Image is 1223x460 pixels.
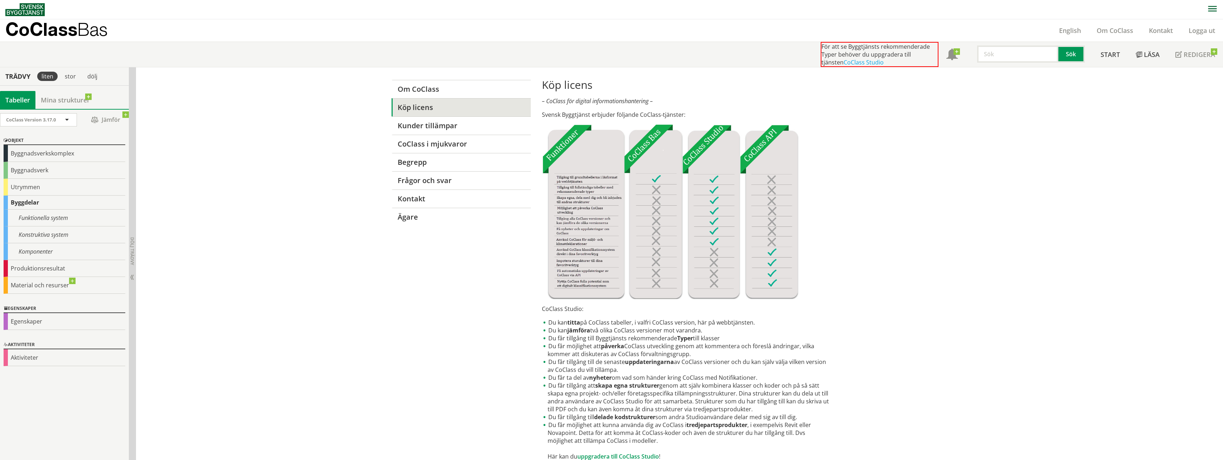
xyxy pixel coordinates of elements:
div: För att se Byggtjänsts rekommenderade Typer behöver du uppgradera till tjänsten [821,42,938,67]
div: Aktiviteter [4,349,125,366]
span: Redigera [1184,50,1215,59]
img: Tjnster-Tabell_CoClassBas-Studio-API2022-12-22.jpg [542,124,799,299]
span: CoClass Version 3.17.0 [6,116,56,123]
input: Sök [977,45,1058,63]
a: Ägare [392,208,531,226]
strong: påverka [601,342,624,350]
div: Egenskaper [4,313,125,330]
div: Egenskaper [4,305,125,313]
span: Läsa [1144,50,1160,59]
span: Start [1101,50,1120,59]
a: English [1051,26,1089,35]
div: Byggdelar [4,196,125,210]
a: Logga ut [1181,26,1223,35]
strong: skapa egna strukturer [595,382,659,389]
li: Du får möjlighet att CoClass utveckling genom att kommentera och föreslå ändringar, vilka kommer ... [542,342,831,358]
strong: titta [567,318,580,326]
span: Jämför [84,114,127,126]
li: Du får tillgång till de senaste av CoClass versioner och du kan själv välja vilken version av CoC... [542,358,831,374]
li: Du får ta del av om vad som händer kring CoClass med Notifikationer. [542,374,831,382]
a: Kontakt [1141,26,1181,35]
strong: Typer [677,334,693,342]
a: Redigera [1168,42,1223,67]
div: Funktionella system [4,210,125,226]
div: Utrymmen [4,179,125,196]
div: Byggnadsverkskomplex [4,145,125,162]
div: Objekt [4,136,125,145]
strong: tredjepartsprodukter [686,421,747,429]
span: Notifikationer [946,49,958,61]
strong: jämföra [567,326,590,334]
p: CoClass Studio: [542,305,831,313]
a: Mina strukturer [35,91,95,109]
a: Start [1093,42,1128,67]
a: CoClass Studio [844,58,884,66]
strong: nyheter [589,374,612,382]
div: Trädvy [1,72,34,80]
a: Frågor och svar [392,171,531,190]
li: Du får tillgång att genom att själv kombinera klasser och koder och på så sätt skapa egna projekt... [542,382,831,413]
p: Svensk Byggtjänst erbjuder följande CoClass-tjänster: [542,111,831,119]
div: liten [37,72,58,81]
a: Läsa [1128,42,1168,67]
div: Konstruktiva system [4,226,125,243]
strong: delade kodstrukturer [594,413,655,421]
a: Om CoClass [392,80,531,98]
div: Material och resurser [4,277,125,294]
div: stor [60,72,80,81]
div: Produktionsresultat [4,260,125,277]
a: CoClass i mjukvaror [392,135,531,153]
div: Byggnadsverk [4,162,125,179]
a: Köp licens [392,98,531,116]
div: dölj [83,72,102,81]
span: Bas [77,19,108,40]
li: Du får tillgång till som andra Studioanvändare delar med sig av till dig. [542,413,831,421]
li: Du kan på CoClass tabeller, i valfri CoClass version, här på webbtjänsten. [542,318,831,326]
h1: Köp licens [542,78,831,91]
div: Aktiviteter [4,341,125,349]
li: Du kan två olika CoClass versioner mot varandra. [542,326,831,334]
a: Begrepp [392,153,531,171]
a: Om CoClass [1089,26,1141,35]
img: Svensk Byggtjänst [5,3,45,16]
a: CoClassBas [5,19,123,42]
a: Kontakt [392,190,531,208]
strong: uppdateringarna [625,358,674,366]
a: Kunder tillämpar [392,116,531,135]
li: Du får tillgång till Byggtjänsts rekommenderade till klasser [542,334,831,342]
span: Dölj trädvy [129,237,135,265]
p: CoClass [5,25,108,33]
em: – CoClass för digital informationshantering – [542,97,653,105]
button: Sök [1058,45,1085,63]
div: Komponenter [4,243,125,260]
